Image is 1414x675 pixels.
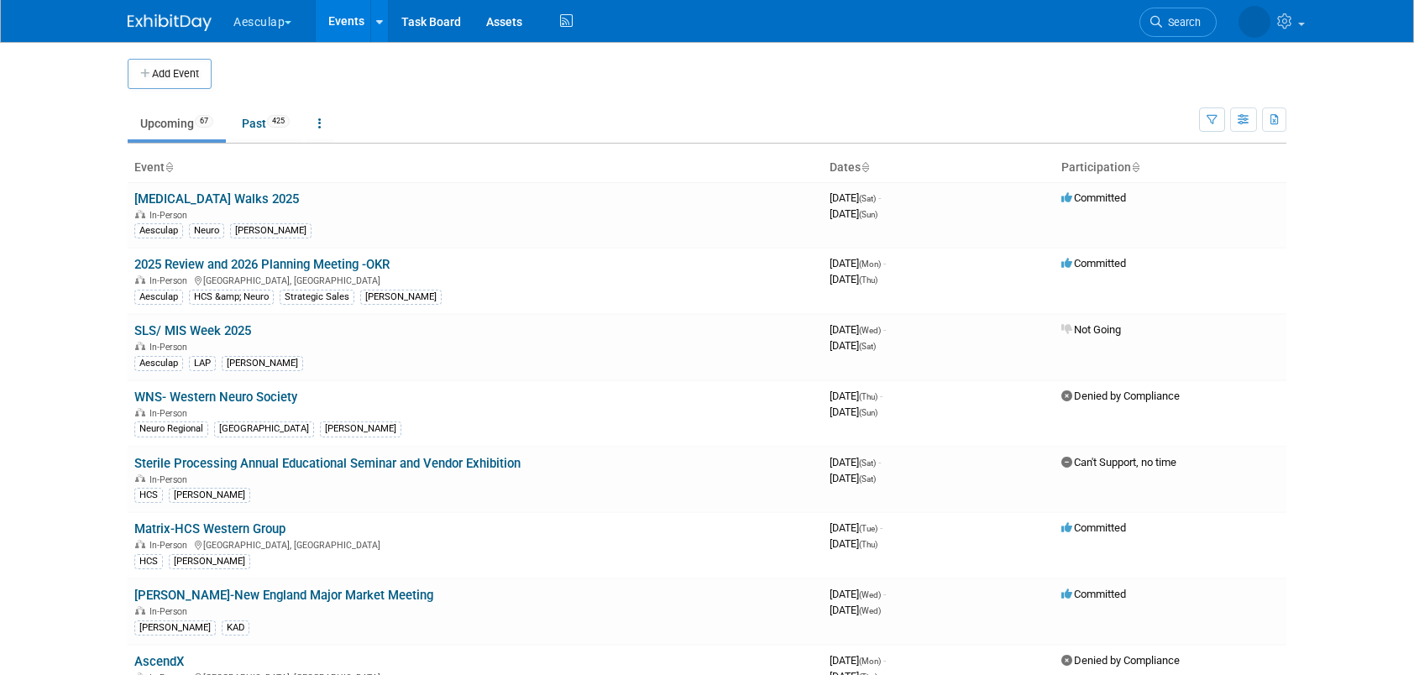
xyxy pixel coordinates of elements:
img: In-Person Event [135,606,145,615]
span: In-Person [149,606,192,617]
img: In-Person Event [135,474,145,483]
a: Upcoming67 [128,107,226,139]
div: Aesculap [134,356,183,371]
img: In-Person Event [135,408,145,416]
a: AscendX [134,654,184,669]
span: (Sat) [859,474,876,484]
span: [DATE] [830,257,886,269]
span: Not Going [1061,323,1121,336]
span: Denied by Compliance [1061,654,1180,667]
span: Committed [1061,191,1126,204]
img: In-Person Event [135,275,145,284]
span: - [883,323,886,336]
span: - [878,456,881,468]
th: Participation [1055,154,1286,182]
span: (Sat) [859,194,876,203]
div: [GEOGRAPHIC_DATA], [GEOGRAPHIC_DATA] [134,537,816,551]
div: Neuro [189,223,224,238]
img: Savannah Jones [1239,6,1270,38]
div: Aesculap [134,223,183,238]
img: In-Person Event [135,540,145,548]
a: 2025 Review and 2026 Planning Meeting -OKR [134,257,390,272]
span: In-Person [149,342,192,353]
span: [DATE] [830,390,882,402]
div: [GEOGRAPHIC_DATA] [214,421,314,437]
span: (Thu) [859,392,877,401]
div: Strategic Sales [280,290,354,305]
a: WNS- Western Neuro Society [134,390,297,405]
a: Search [1139,8,1217,37]
a: SLS/ MIS Week 2025 [134,323,251,338]
div: HCS [134,488,163,503]
a: Past425 [229,107,302,139]
span: [DATE] [830,654,886,667]
a: [MEDICAL_DATA] Walks 2025 [134,191,299,207]
span: Committed [1061,588,1126,600]
th: Dates [823,154,1055,182]
span: Committed [1061,257,1126,269]
div: Neuro Regional [134,421,208,437]
span: - [880,521,882,534]
span: Can't Support, no time [1061,456,1176,468]
span: 425 [267,115,290,128]
img: ExhibitDay [128,14,212,31]
button: Add Event [128,59,212,89]
img: In-Person Event [135,342,145,350]
span: 67 [195,115,213,128]
div: HCS &amp; Neuro [189,290,274,305]
span: [DATE] [830,323,886,336]
span: (Wed) [859,606,881,615]
span: (Sun) [859,210,877,219]
span: (Mon) [859,657,881,666]
span: (Tue) [859,524,877,533]
span: In-Person [149,474,192,485]
span: (Thu) [859,540,877,549]
div: [PERSON_NAME] [230,223,312,238]
div: [PERSON_NAME] [134,620,216,636]
span: (Mon) [859,259,881,269]
span: [DATE] [830,273,877,285]
div: [PERSON_NAME] [320,421,401,437]
a: Sort by Participation Type [1131,160,1139,174]
span: [DATE] [830,191,881,204]
span: (Wed) [859,326,881,335]
img: In-Person Event [135,210,145,218]
span: Search [1162,16,1201,29]
span: [DATE] [830,406,877,418]
a: Sort by Event Name [165,160,173,174]
span: Denied by Compliance [1061,390,1180,402]
span: In-Person [149,540,192,551]
span: [DATE] [830,604,881,616]
span: [DATE] [830,339,876,352]
div: [GEOGRAPHIC_DATA], [GEOGRAPHIC_DATA] [134,273,816,286]
span: [DATE] [830,537,877,550]
a: Sort by Start Date [861,160,869,174]
span: - [883,257,886,269]
div: HCS [134,554,163,569]
span: [DATE] [830,472,876,484]
span: (Sat) [859,342,876,351]
span: Committed [1061,521,1126,534]
span: In-Person [149,210,192,221]
span: - [883,588,886,600]
div: [PERSON_NAME] [169,554,250,569]
span: - [883,654,886,667]
span: (Sun) [859,408,877,417]
span: In-Person [149,408,192,419]
div: Aesculap [134,290,183,305]
div: [PERSON_NAME] [222,356,303,371]
span: [DATE] [830,207,877,220]
div: [PERSON_NAME] [169,488,250,503]
div: LAP [189,356,216,371]
span: [DATE] [830,588,886,600]
span: (Thu) [859,275,877,285]
span: (Sat) [859,458,876,468]
span: [DATE] [830,456,881,468]
span: [DATE] [830,521,882,534]
a: Sterile Processing Annual Educational Seminar and Vendor Exhibition [134,456,521,471]
span: - [878,191,881,204]
span: In-Person [149,275,192,286]
div: KAD [222,620,249,636]
span: (Wed) [859,590,881,599]
span: - [880,390,882,402]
